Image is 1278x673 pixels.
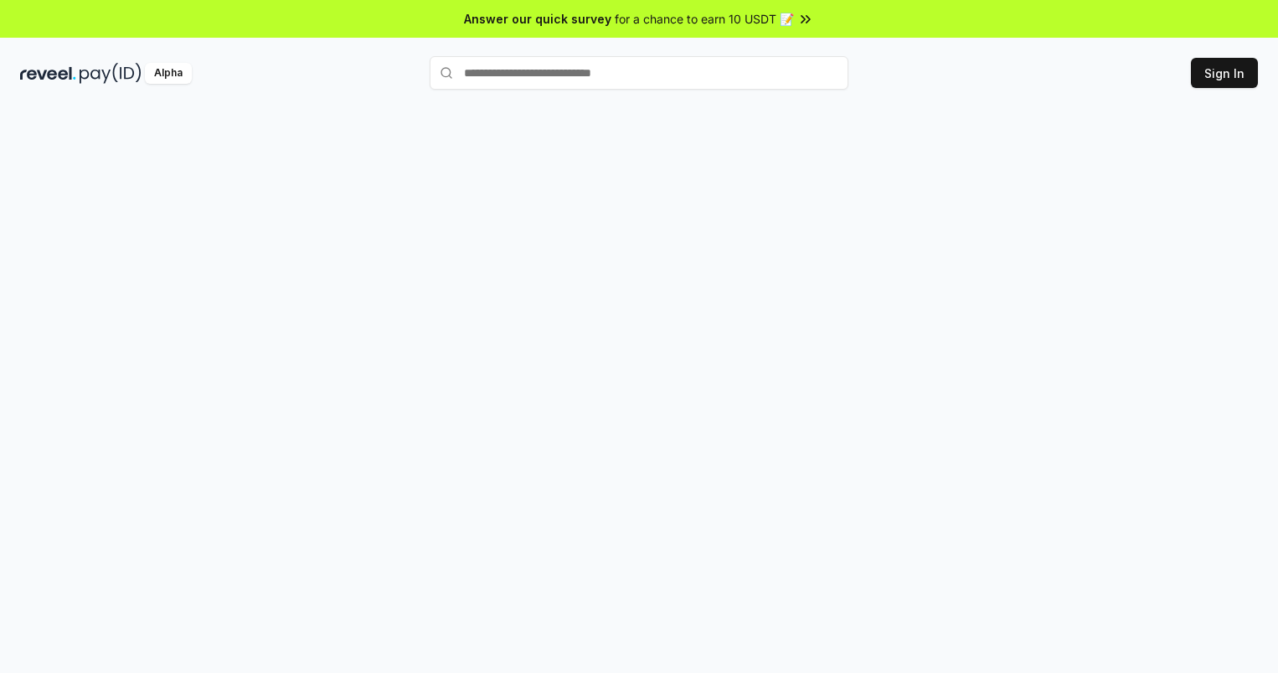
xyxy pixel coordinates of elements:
div: Alpha [145,63,192,84]
button: Sign In [1191,58,1258,88]
span: for a chance to earn 10 USDT 📝 [615,10,794,28]
img: pay_id [80,63,142,84]
span: Answer our quick survey [464,10,611,28]
img: reveel_dark [20,63,76,84]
